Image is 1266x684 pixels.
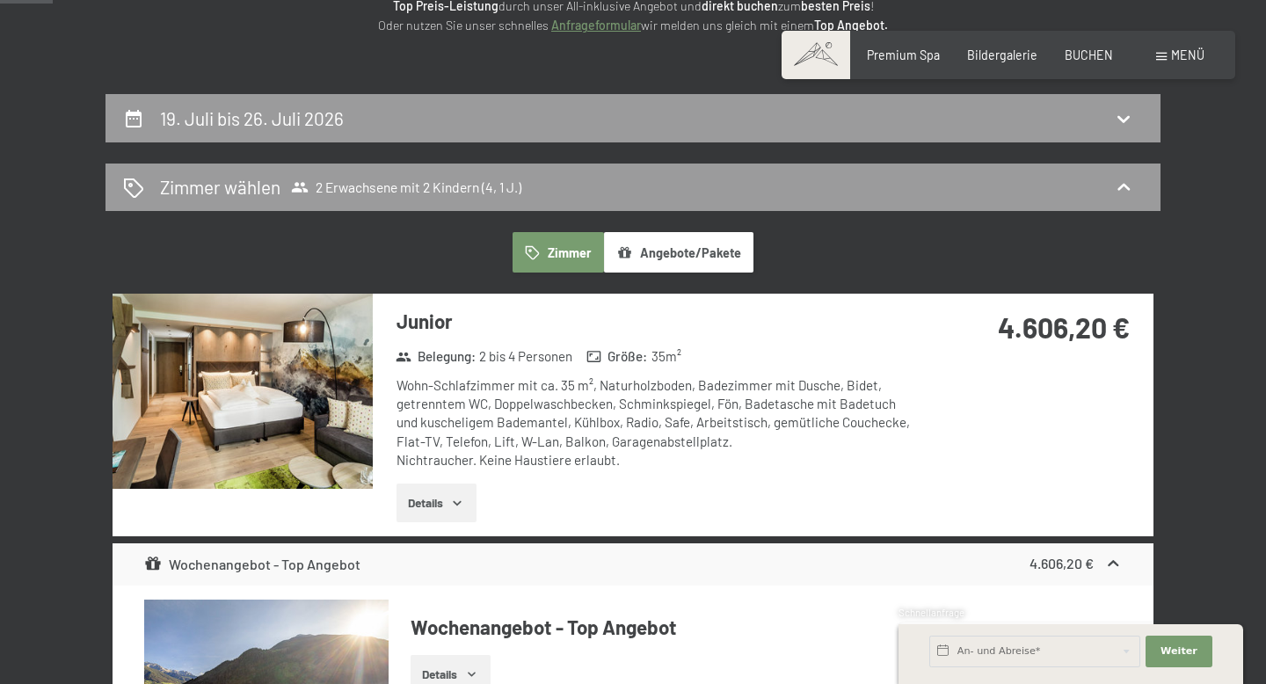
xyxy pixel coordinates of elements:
[967,47,1037,62] a: Bildergalerie
[513,232,604,273] button: Zimmer
[479,347,572,366] span: 2 bis 4 Personen
[291,178,521,196] span: 2 Erwachsene mit 2 Kindern (4, 1 J.)
[814,18,888,33] strong: Top Angebot.
[1146,636,1212,667] button: Weiter
[651,347,681,366] span: 35 m²
[411,614,1123,641] h4: Wochenangebot - Top Angebot
[160,107,344,129] h2: 19. Juli bis 26. Juli 2026
[1030,555,1094,571] strong: 4.606,20 €
[113,294,373,489] img: mss_renderimg.php
[397,484,477,522] button: Details
[604,232,753,273] button: Angebote/Pakete
[998,310,1130,344] strong: 4.606,20 €
[396,347,476,366] strong: Belegung :
[397,376,920,469] div: Wohn-Schlafzimmer mit ca. 35 m², Naturholzboden, Badezimmer mit Dusche, Bidet, getrenntem WC, Dop...
[586,347,648,366] strong: Größe :
[1171,47,1204,62] span: Menü
[144,554,361,575] div: Wochenangebot - Top Angebot
[551,18,641,33] a: Anfrageformular
[899,607,964,618] span: Schnellanfrage
[397,308,920,335] h3: Junior
[1065,47,1113,62] a: BUCHEN
[160,174,280,200] h2: Zimmer wählen
[1160,644,1197,659] span: Weiter
[867,47,940,62] a: Premium Spa
[113,543,1153,586] div: Wochenangebot - Top Angebot4.606,20 €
